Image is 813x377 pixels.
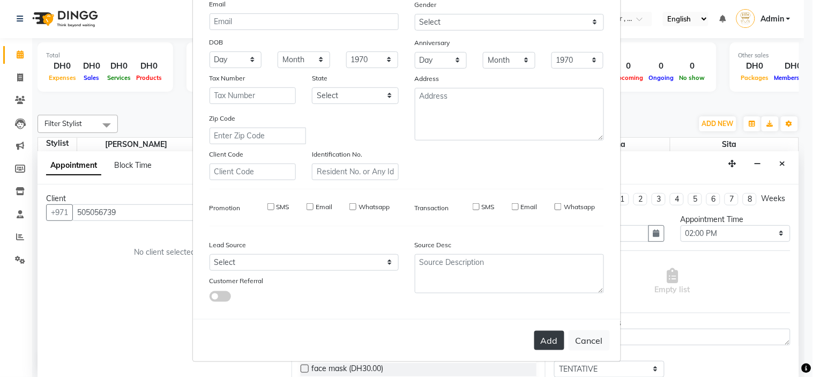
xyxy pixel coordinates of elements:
[359,202,390,212] label: Whatsapp
[210,38,223,47] label: DOB
[210,240,247,250] label: Lead Source
[312,164,399,180] input: Resident No. or Any Id
[521,202,538,212] label: Email
[210,87,296,104] input: Tax Number
[210,203,241,213] label: Promotion
[415,38,450,48] label: Anniversary
[210,276,264,286] label: Customer Referral
[415,240,452,250] label: Source Desc
[277,202,289,212] label: SMS
[210,150,244,159] label: Client Code
[312,73,327,83] label: State
[210,164,296,180] input: Client Code
[210,73,245,83] label: Tax Number
[316,202,332,212] label: Email
[210,128,306,144] input: Enter Zip Code
[415,74,439,84] label: Address
[312,150,362,159] label: Identification No.
[415,203,449,213] label: Transaction
[534,331,564,350] button: Add
[564,202,595,212] label: Whatsapp
[210,13,399,30] input: Email
[210,114,236,123] label: Zip Code
[482,202,495,212] label: SMS
[569,330,610,351] button: Cancel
